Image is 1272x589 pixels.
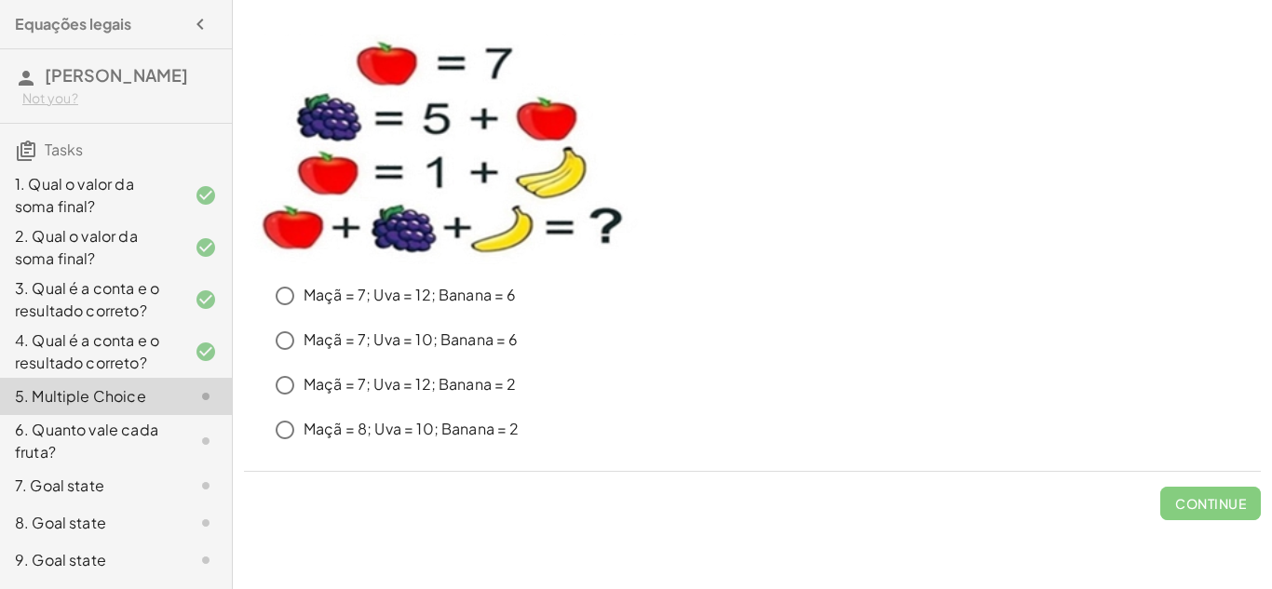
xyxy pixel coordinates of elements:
p: Maçã = 7; Uva = 10; Banana = 6 [304,329,519,351]
div: 2. Qual o valor da soma final? [15,225,165,270]
div: 5. Multiple Choice [15,385,165,408]
i: Task finished and correct. [195,288,217,311]
img: 12cf56323884be9306d856a35349728c74aaa5f5f2b6c210cdbfbef3758468dd.png [244,34,640,264]
i: Task finished and correct. [195,341,217,363]
i: Task not started. [195,549,217,571]
i: Task not started. [195,385,217,408]
div: 6. Quanto vale cada fruta? [15,419,165,463]
p: Maçã = 8; Uva = 10; Banana = 2 [304,419,520,440]
i: Task finished and correct. [195,184,217,207]
span: Tasks [45,140,83,159]
i: Task not started. [195,430,217,452]
i: Task not started. [195,475,217,497]
div: 4. Qual é a conta e o resultado correto? [15,329,165,374]
i: Task not started. [195,512,217,534]
div: 8. Goal state [15,512,165,534]
p: Maçã = 7; Uva = 12; Banana = 2 [304,374,517,395]
p: Maçã = 7; Uva = 12; Banana = 6 [304,285,517,306]
span: [PERSON_NAME] [45,64,188,86]
div: 9. Goal state [15,549,165,571]
i: Task finished and correct. [195,236,217,259]
div: 3. Qual é a conta e o resultado correto? [15,277,165,322]
div: Not you? [22,89,217,108]
div: 7. Goal state [15,475,165,497]
h4: Equações legais [15,13,131,35]
div: 1. Qual o valor da soma final? [15,173,165,218]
